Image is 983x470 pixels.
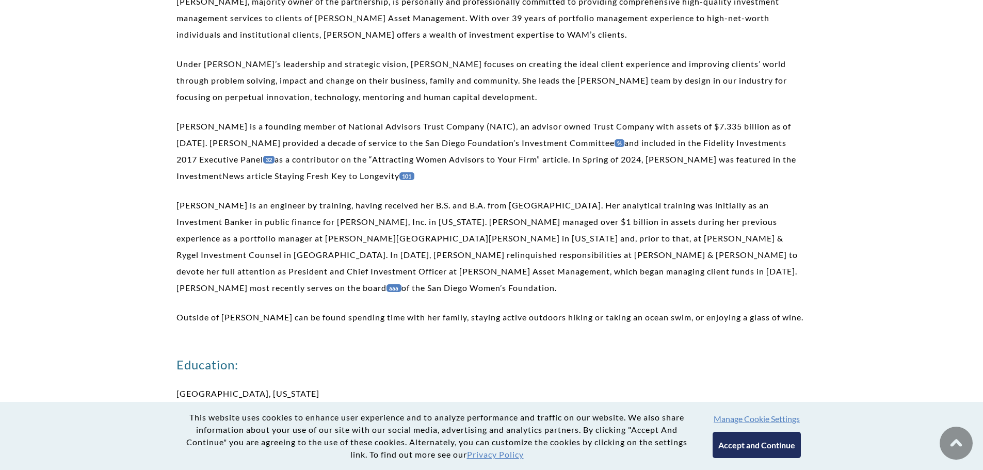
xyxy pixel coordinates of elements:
a: % [615,139,624,147]
p: Under [PERSON_NAME]’s leadership and strategic vision, [PERSON_NAME] focuses on creating the idea... [176,56,807,105]
button: Accept and Continue [713,432,801,458]
p: This website uses cookies to enhance user experience and to analyze performance and traffic on ou... [182,411,692,461]
h3: Education: [176,356,807,373]
a: 32 [263,156,275,164]
a: aaa [386,284,401,292]
a: Privacy Policy [467,449,524,459]
p: [GEOGRAPHIC_DATA], [US_STATE] B.S. – Industrial Engineering B.A. – International Relations [176,385,807,435]
p: [PERSON_NAME] is a founding member of National Advisors Trust Company (NATC), an advisor owned Tr... [176,118,807,184]
a: 101 [399,172,414,180]
p: [PERSON_NAME] is an engineer by training, having received her B.S. and B.A. from [GEOGRAPHIC_DATA... [176,197,807,296]
p: Outside of [PERSON_NAME] can be found spending time with her family, staying active outdoors hiki... [176,309,807,326]
button: Manage Cookie Settings [714,414,800,424]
